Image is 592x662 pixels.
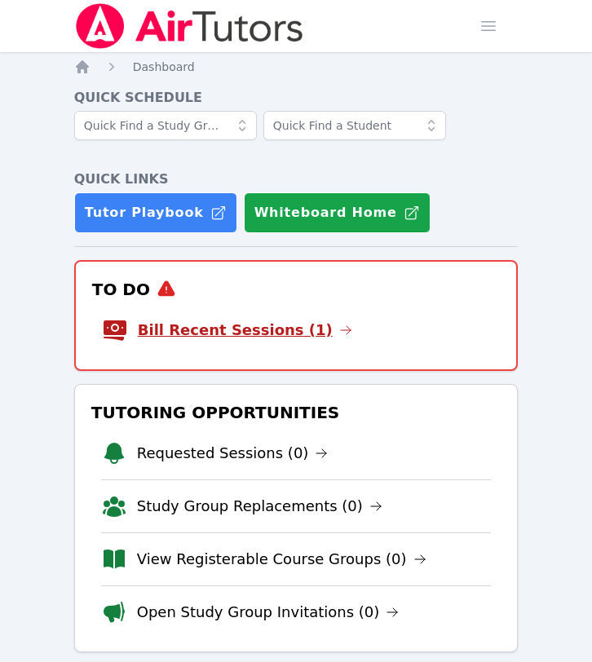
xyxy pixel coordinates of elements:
[74,3,305,49] img: Air Tutors
[74,192,237,233] a: Tutor Playbook
[74,111,257,140] input: Quick Find a Study Group
[88,398,505,427] h3: Tutoring Opportunities
[133,59,195,75] a: Dashboard
[74,59,519,75] nav: Breadcrumb
[137,442,329,465] a: Requested Sessions (0)
[138,319,352,342] a: Bill Recent Sessions (1)
[263,111,446,140] input: Quick Find a Student
[137,495,382,518] a: Study Group Replacements (0)
[244,192,431,233] button: Whiteboard Home
[137,601,400,624] a: Open Study Group Invitations (0)
[133,60,195,73] span: Dashboard
[74,170,519,189] h4: Quick Links
[74,88,519,108] h4: Quick Schedule
[89,275,504,304] h3: To Do
[137,548,426,571] a: View Registerable Course Groups (0)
